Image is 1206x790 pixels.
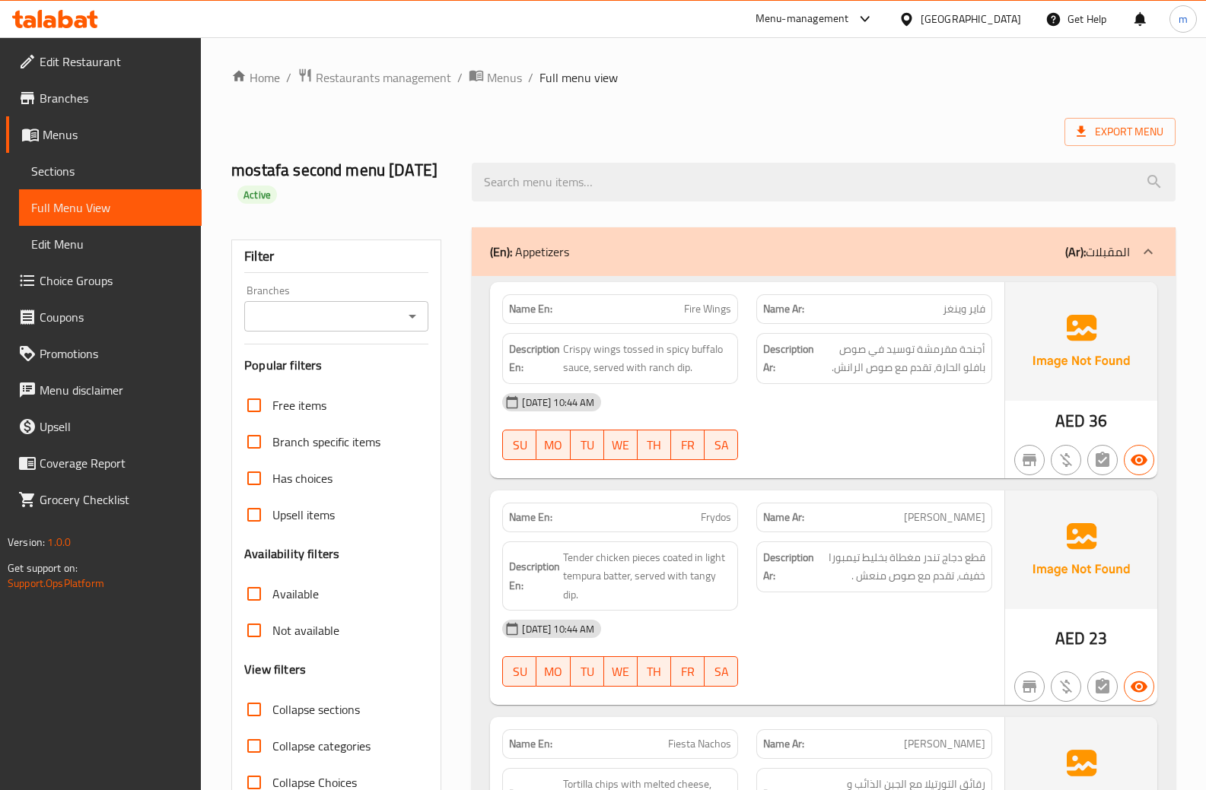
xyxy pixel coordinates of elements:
span: Fiesta Nachos [668,736,731,752]
button: Not branch specific item [1014,671,1045,702]
strong: Name Ar: [763,301,804,317]
button: Open [402,306,423,327]
span: TU [577,661,598,683]
span: Version: [8,532,45,552]
li: / [286,68,291,87]
span: [DATE] 10:44 AM [516,395,600,410]
div: Menu-management [756,10,849,28]
span: [PERSON_NAME] [904,736,985,752]
span: Menus [43,125,189,144]
h3: Availability filters [244,545,339,563]
button: WE [604,430,638,460]
button: TU [571,430,604,460]
div: Active [237,186,277,204]
span: أجنحة مقرمشة توسيد في صوص بافلو الحارة، تقدم مع صوص الرانش. [817,340,985,377]
span: 36 [1089,406,1107,436]
span: Free items [272,396,326,414]
strong: Name En: [509,301,552,317]
strong: Description Ar: [763,548,814,585]
span: TU [577,434,598,456]
span: SA [711,434,732,456]
a: Choice Groups [6,262,202,299]
span: SU [509,661,530,683]
span: Edit Menu [31,235,189,253]
a: Menu disclaimer [6,372,202,408]
button: TU [571,656,604,687]
strong: Description Ar: [763,340,814,377]
span: Collapse categories [272,737,371,755]
div: [GEOGRAPHIC_DATA] [921,11,1021,27]
span: 1.0.0 [47,532,71,552]
button: Available [1124,445,1154,475]
span: Available [272,585,319,603]
button: MO [536,430,570,460]
span: Crispy wings tossed in spicy buffalo sauce, served with ranch dip. [563,340,731,377]
span: Restaurants management [316,68,451,87]
button: Purchased item [1051,445,1081,475]
span: 23 [1089,623,1107,653]
button: TH [638,656,671,687]
strong: Description En: [509,340,560,377]
button: Not has choices [1087,671,1118,702]
span: Branch specific items [272,433,380,451]
span: Fire Wings [684,301,731,317]
a: Menus [6,116,202,153]
nav: breadcrumb [231,68,1176,87]
span: [PERSON_NAME] [904,509,985,525]
button: Purchased item [1051,671,1081,702]
b: (Ar): [1065,240,1086,263]
span: قطع دجاج تندر مغطاة بخليط تيمبورا خفيف، تقدم مع صوص منعش . [817,548,985,585]
span: SU [509,434,530,456]
div: Filter [244,240,428,273]
a: Promotions [6,335,202,372]
h3: Popular filters [244,357,428,374]
h2: mostafa second menu [DATE] [231,159,453,205]
a: Upsell [6,408,202,445]
button: SA [705,656,738,687]
a: Menus [469,68,522,87]
span: Menus [487,68,522,87]
button: SU [502,656,536,687]
a: Edit Restaurant [6,43,202,80]
a: Grocery Checklist [6,481,202,518]
button: Not has choices [1087,445,1118,475]
img: Ae5nvW7+0k+MAAAAAElFTkSuQmCC [1005,282,1157,401]
strong: Name En: [509,509,552,525]
button: MO [536,656,570,687]
span: WE [610,434,632,456]
a: Restaurants management [298,68,451,87]
a: Coupons [6,299,202,335]
span: Branches [40,89,189,107]
span: Full menu view [539,68,618,87]
span: AED [1055,623,1085,653]
span: Export Menu [1077,122,1163,141]
span: AED [1055,406,1085,436]
p: Appetizers [490,243,569,261]
button: FR [671,656,705,687]
span: Upsell items [272,506,335,524]
span: SA [711,661,732,683]
button: Not branch specific item [1014,445,1045,475]
span: Tender chicken pieces coated in light tempura batter, served with tangy dip. [563,548,731,604]
p: المقبلات [1065,243,1130,261]
button: FR [671,430,705,460]
span: Has choices [272,469,333,487]
button: TH [638,430,671,460]
h3: View filters [244,661,306,678]
span: Edit Restaurant [40,52,189,71]
span: Not available [272,621,339,639]
a: Coverage Report [6,445,202,481]
span: Menu disclaimer [40,381,189,399]
b: (En): [490,240,512,263]
button: Available [1124,671,1154,702]
button: SU [502,430,536,460]
a: Support.OpsPlatform [8,573,104,593]
strong: Name En: [509,736,552,752]
a: Home [231,68,280,87]
span: Upsell [40,417,189,436]
span: Get support on: [8,558,78,578]
span: Promotions [40,344,189,363]
li: / [528,68,533,87]
span: Coverage Report [40,454,189,472]
span: Active [237,188,277,202]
